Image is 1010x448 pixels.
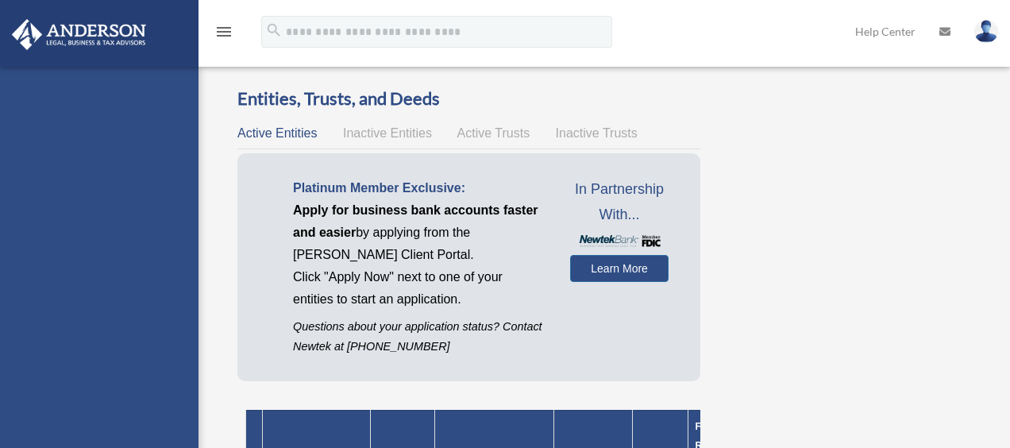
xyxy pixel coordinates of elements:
[974,20,998,43] img: User Pic
[570,255,669,282] a: Learn More
[265,21,283,39] i: search
[570,177,669,227] span: In Partnership With...
[237,87,700,111] h3: Entities, Trusts, and Deeds
[293,199,546,266] p: by applying from the [PERSON_NAME] Client Portal.
[214,22,233,41] i: menu
[214,28,233,41] a: menu
[343,126,432,140] span: Inactive Entities
[578,235,661,247] img: NewtekBankLogoSM.png
[237,126,317,140] span: Active Entities
[556,126,638,140] span: Inactive Trusts
[457,126,530,140] span: Active Trusts
[293,317,546,357] p: Questions about your application status? Contact Newtek at [PHONE_NUMBER]
[293,177,546,199] p: Platinum Member Exclusive:
[293,203,538,239] span: Apply for business bank accounts faster and easier
[7,19,151,50] img: Anderson Advisors Platinum Portal
[293,266,546,311] p: Click "Apply Now" next to one of your entities to start an application.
